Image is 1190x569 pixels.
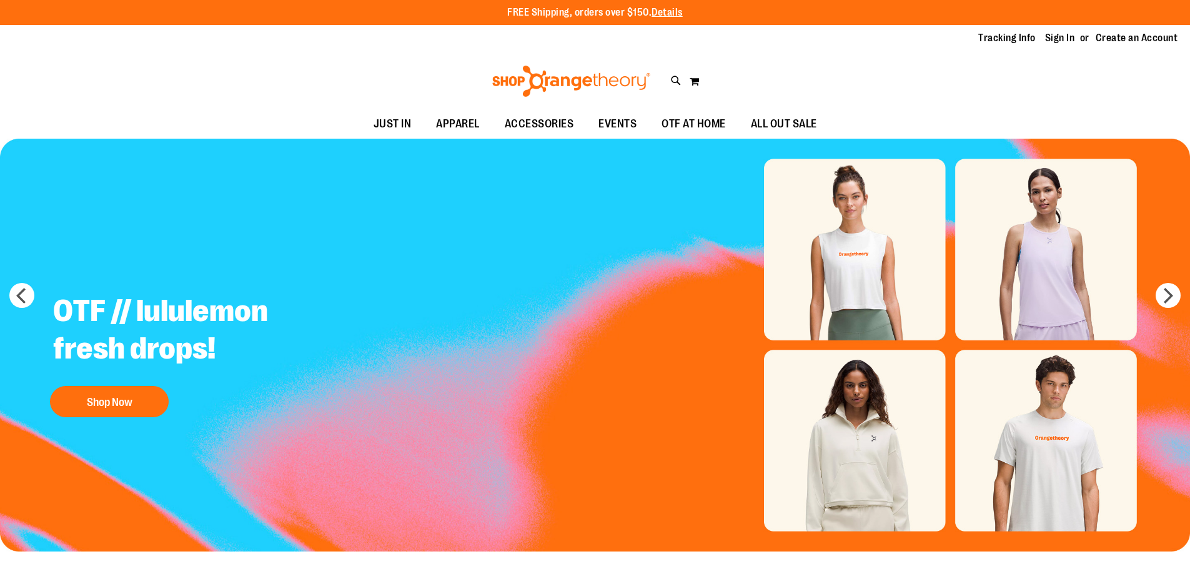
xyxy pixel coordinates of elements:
a: Tracking Info [978,31,1036,45]
h2: OTF // lululemon fresh drops! [44,283,354,380]
span: OTF AT HOME [662,110,726,138]
a: Create an Account [1096,31,1178,45]
span: EVENTS [598,110,637,138]
button: next [1156,283,1181,308]
a: Details [652,7,683,18]
a: Sign In [1045,31,1075,45]
img: Shop Orangetheory [490,66,652,97]
button: prev [9,283,34,308]
a: OTF // lululemon fresh drops! Shop Now [44,283,354,423]
p: FREE Shipping, orders over $150. [507,6,683,20]
span: JUST IN [374,110,412,138]
span: ACCESSORIES [505,110,574,138]
span: ALL OUT SALE [751,110,817,138]
span: APPAREL [436,110,480,138]
button: Shop Now [50,386,169,417]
